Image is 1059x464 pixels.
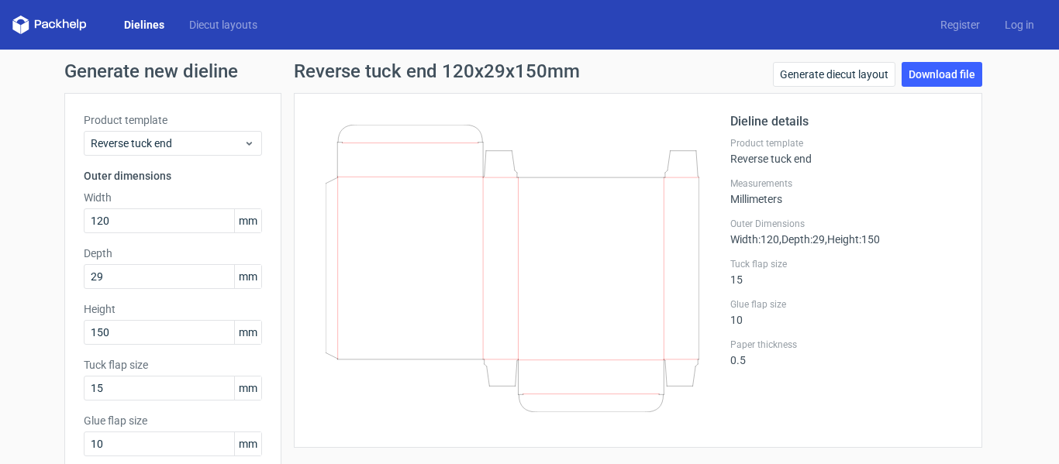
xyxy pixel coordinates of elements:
[730,233,779,246] span: Width : 120
[730,177,963,205] div: Millimeters
[730,298,963,326] div: 10
[730,298,963,311] label: Glue flap size
[730,177,963,190] label: Measurements
[779,233,825,246] span: , Depth : 29
[84,112,262,128] label: Product template
[928,17,992,33] a: Register
[730,258,963,270] label: Tuck flap size
[84,301,262,317] label: Height
[773,62,895,87] a: Generate diecut layout
[730,339,963,351] label: Paper thickness
[234,209,261,232] span: mm
[234,265,261,288] span: mm
[112,17,177,33] a: Dielines
[730,218,963,230] label: Outer Dimensions
[992,17,1047,33] a: Log in
[234,432,261,455] span: mm
[730,137,963,150] label: Product template
[294,62,580,81] h1: Reverse tuck end 120x29x150mm
[84,357,262,373] label: Tuck flap size
[730,137,963,165] div: Reverse tuck end
[177,17,270,33] a: Diecut layouts
[64,62,995,81] h1: Generate new dieline
[730,112,963,131] h2: Dieline details
[84,190,262,205] label: Width
[84,168,262,184] h3: Outer dimensions
[91,136,243,151] span: Reverse tuck end
[84,246,262,261] label: Depth
[234,321,261,344] span: mm
[234,376,261,400] span: mm
[84,413,262,428] label: Glue flap size
[825,233,880,246] span: , Height : 150
[902,62,982,87] a: Download file
[730,339,963,366] div: 0.5
[730,258,963,286] div: 15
